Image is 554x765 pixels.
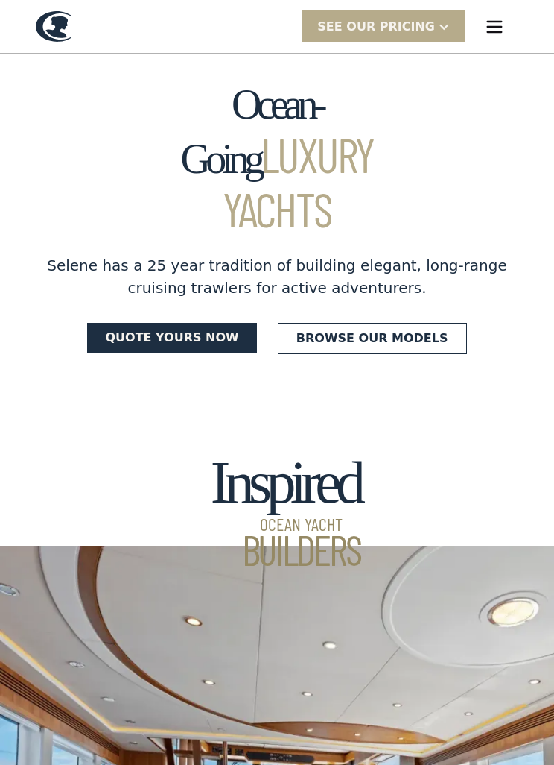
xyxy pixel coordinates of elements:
[194,533,360,567] span: Builders
[158,82,396,236] h1: Ocean-Going
[223,125,374,237] span: Luxury Yachts
[194,515,360,533] span: Ocean Yacht
[36,11,71,42] a: home
[317,18,435,36] div: SEE Our Pricing
[39,254,515,299] div: Selene has a 25 year tradition of building elegant, long-range cruising trawlers for active adven...
[302,10,465,42] div: SEE Our Pricing
[471,3,518,51] div: menu
[278,323,467,354] a: Browse our models
[87,323,256,353] a: Quote yours now
[194,450,360,567] h2: Inspired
